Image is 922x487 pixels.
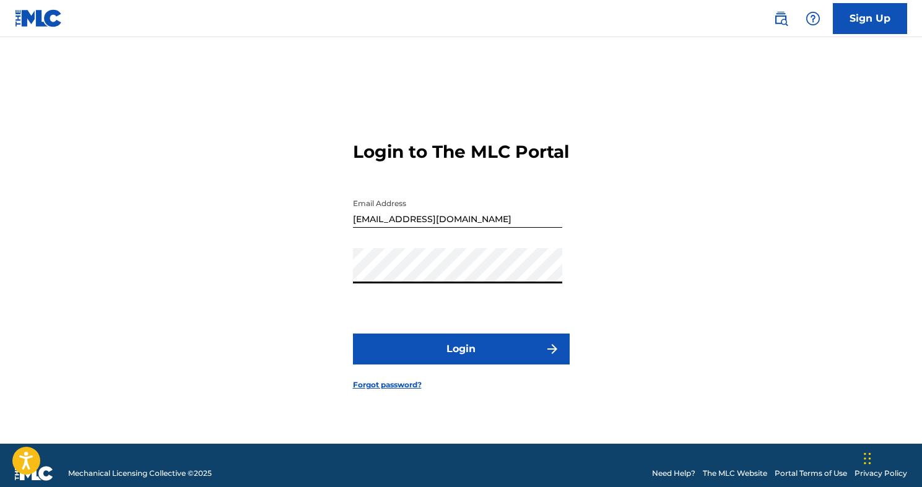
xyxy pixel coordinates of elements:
[768,6,793,31] a: Public Search
[15,9,63,27] img: MLC Logo
[353,141,569,163] h3: Login to The MLC Portal
[15,466,53,481] img: logo
[833,3,907,34] a: Sign Up
[652,468,695,479] a: Need Help?
[353,379,422,390] a: Forgot password?
[864,440,871,477] div: Drag
[801,6,825,31] div: Help
[68,468,212,479] span: Mechanical Licensing Collective © 2025
[806,11,820,26] img: help
[353,334,570,364] button: Login
[855,468,907,479] a: Privacy Policy
[545,342,560,356] img: f7272a7cc735f4ea7f67.svg
[775,468,847,479] a: Portal Terms of Use
[703,468,767,479] a: The MLC Website
[773,11,788,26] img: search
[860,428,922,487] iframe: Chat Widget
